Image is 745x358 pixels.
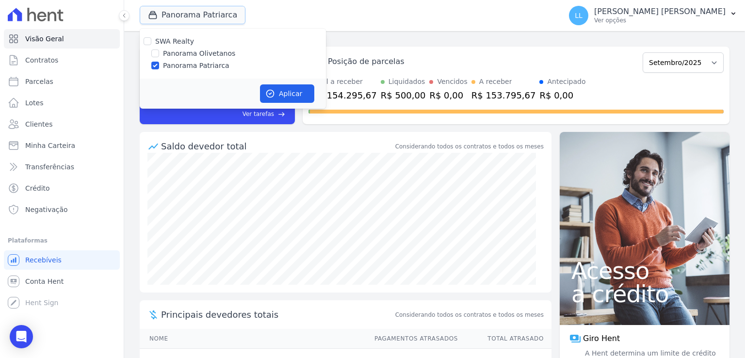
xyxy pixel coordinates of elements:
[571,282,718,306] span: a crédito
[163,49,235,59] label: Panorama Olivetanos
[25,119,52,129] span: Clientes
[328,56,405,67] div: Posição de parcelas
[4,114,120,134] a: Clientes
[571,259,718,282] span: Acesso
[161,308,393,321] span: Principais devedores totais
[594,7,726,16] p: [PERSON_NAME] [PERSON_NAME]
[25,205,68,214] span: Negativação
[25,162,74,172] span: Transferências
[4,29,120,49] a: Visão Geral
[4,250,120,270] a: Recebíveis
[395,142,544,151] div: Considerando todos os contratos e todos os meses
[4,50,120,70] a: Contratos
[389,77,425,87] div: Liquidados
[429,89,467,102] div: R$ 0,00
[25,98,44,108] span: Lotes
[25,141,75,150] span: Minha Carteira
[471,89,536,102] div: R$ 153.795,67
[4,136,120,155] a: Minha Carteira
[25,34,64,44] span: Visão Geral
[312,89,377,102] div: R$ 154.295,67
[561,2,745,29] button: LL [PERSON_NAME] [PERSON_NAME] Ver opções
[594,16,726,24] p: Ver opções
[4,72,120,91] a: Parcelas
[4,272,120,291] a: Conta Hent
[583,333,620,344] span: Giro Hent
[312,77,377,87] div: Total a receber
[25,77,53,86] span: Parcelas
[4,157,120,177] a: Transferências
[278,111,285,118] span: east
[365,329,458,349] th: Pagamentos Atrasados
[25,277,64,286] span: Conta Hent
[198,110,285,118] a: Ver tarefas east
[25,55,58,65] span: Contratos
[395,310,544,319] span: Considerando todos os contratos e todos os meses
[155,37,194,45] label: SWA Realty
[161,140,393,153] div: Saldo devedor total
[479,77,512,87] div: A receber
[8,235,116,246] div: Plataformas
[140,6,245,24] button: Panorama Patriarca
[547,77,585,87] div: Antecipado
[243,110,274,118] span: Ver tarefas
[4,200,120,219] a: Negativação
[163,61,229,71] label: Panorama Patriarca
[25,183,50,193] span: Crédito
[25,255,62,265] span: Recebíveis
[381,89,426,102] div: R$ 500,00
[575,12,583,19] span: LL
[458,329,551,349] th: Total Atrasado
[260,84,314,103] button: Aplicar
[4,179,120,198] a: Crédito
[140,329,365,349] th: Nome
[4,93,120,113] a: Lotes
[437,77,467,87] div: Vencidos
[10,325,33,348] div: Open Intercom Messenger
[539,89,585,102] div: R$ 0,00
